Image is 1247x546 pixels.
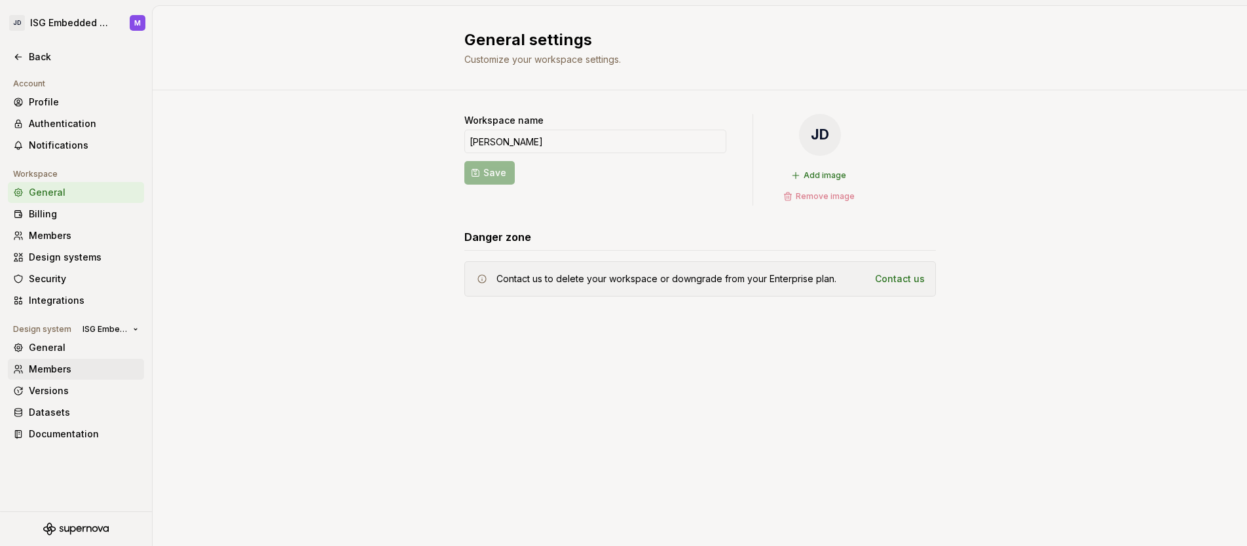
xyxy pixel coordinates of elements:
div: Contact us to delete your workspace or downgrade from your Enterprise plan. [496,272,836,285]
div: Authentication [29,117,139,130]
div: M [134,18,141,28]
div: Members [29,229,139,242]
a: General [8,337,144,358]
span: Add image [804,170,846,181]
div: Profile [29,96,139,109]
div: Billing [29,208,139,221]
div: Integrations [29,294,139,307]
label: Workspace name [464,114,544,127]
a: Datasets [8,402,144,423]
span: Customize your workspace settings. [464,54,621,65]
a: Authentication [8,113,144,134]
h3: Danger zone [464,229,531,245]
a: Members [8,359,144,380]
a: Contact us [875,272,925,285]
div: JD [9,15,25,31]
a: Members [8,225,144,246]
div: General [29,341,139,354]
div: General [29,186,139,199]
div: Members [29,363,139,376]
svg: Supernova Logo [43,522,109,536]
button: Add image [787,166,852,185]
div: JD [799,114,841,156]
a: Design systems [8,247,144,268]
div: Documentation [29,428,139,441]
span: ISG Embedded Design System [83,324,128,335]
div: Account [8,76,50,92]
div: Security [29,272,139,285]
button: JDISG Embedded Design SystemM [3,9,149,37]
div: Design systems [29,251,139,264]
a: Documentation [8,424,144,445]
a: Back [8,46,144,67]
div: Back [29,50,139,64]
a: Integrations [8,290,144,311]
div: Datasets [29,406,139,419]
div: Versions [29,384,139,397]
a: General [8,182,144,203]
div: Workspace [8,166,63,182]
div: Design system [8,321,77,337]
a: Billing [8,204,144,225]
a: Security [8,268,144,289]
div: Notifications [29,139,139,152]
div: ISG Embedded Design System [30,16,114,29]
h2: General settings [464,29,920,50]
a: Profile [8,92,144,113]
a: Versions [8,380,144,401]
a: Notifications [8,135,144,156]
